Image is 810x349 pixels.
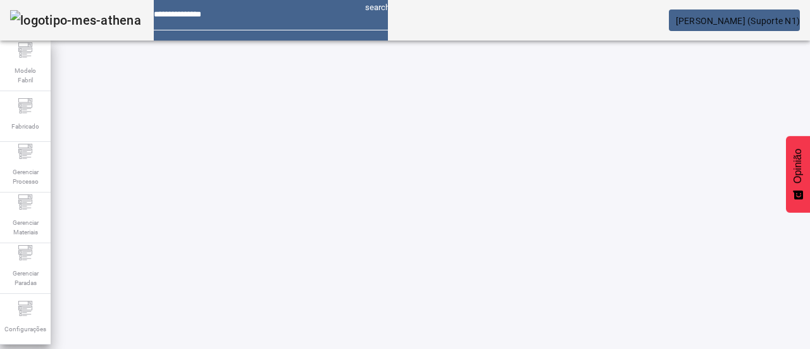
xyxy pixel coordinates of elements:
[676,16,801,26] font: [PERSON_NAME] (Suporte N1)
[15,67,36,84] font: Modelo Fabril
[13,270,39,286] font: Gerenciar Paradas
[11,123,39,130] font: Fabricado
[792,149,803,184] font: Opinião
[13,219,39,236] font: Gerenciar Materiais
[4,326,46,333] font: Configurações
[10,10,141,30] img: logotipo-mes-athena
[786,136,810,213] button: Feedback - Mostrar pesquisa
[13,168,39,185] font: Gerenciar Processo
